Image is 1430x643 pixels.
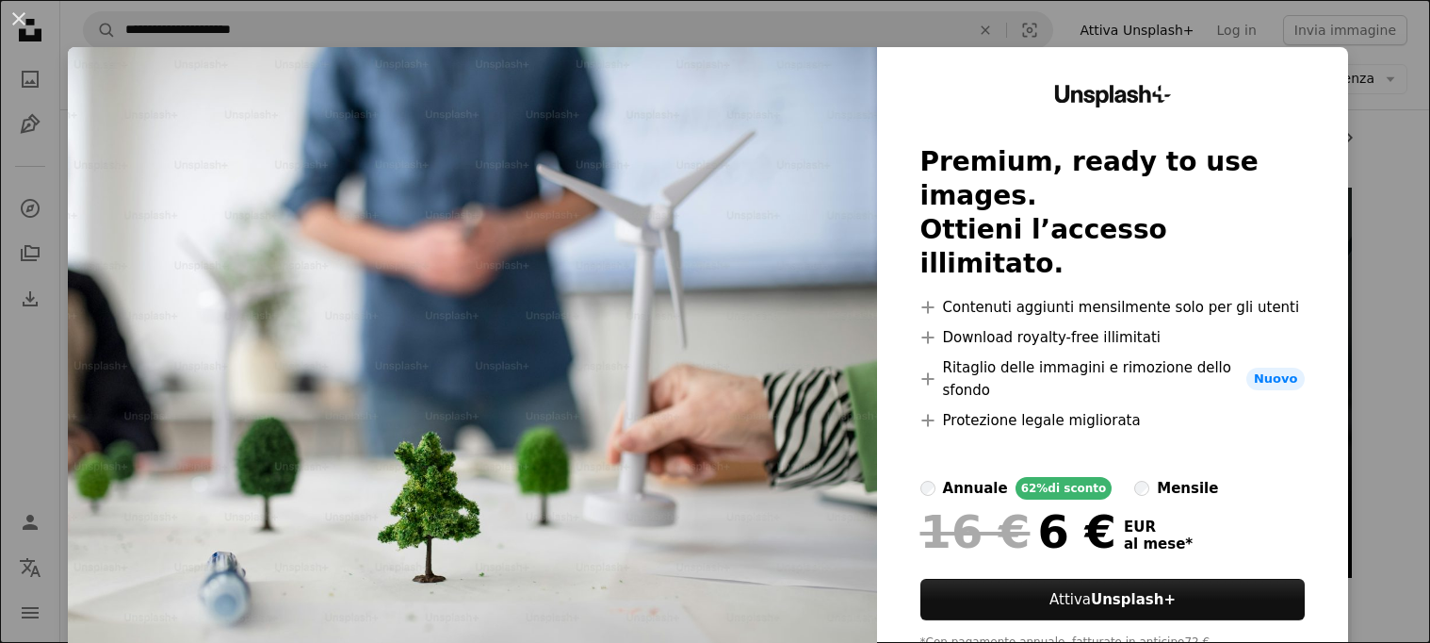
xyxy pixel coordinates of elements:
span: 16 € [920,507,1031,556]
li: Protezione legale migliorata [920,409,1306,432]
strong: Unsplash+ [1091,591,1176,608]
span: al mese * [1124,536,1193,552]
div: 6 € [920,507,1116,556]
div: annuale [943,477,1008,500]
span: EUR [1124,519,1193,536]
span: Nuovo [1246,368,1305,390]
button: AttivaUnsplash+ [920,579,1306,620]
li: Contenuti aggiunti mensilmente solo per gli utenti [920,296,1306,319]
li: Ritaglio delle immagini e rimozione dello sfondo [920,356,1306,402]
input: annuale62%di sconto [920,481,935,496]
li: Download royalty-free illimitati [920,326,1306,349]
div: 62% di sconto [1016,477,1113,500]
div: mensile [1157,477,1218,500]
h2: Premium, ready to use images. Ottieni l’accesso illimitato. [920,145,1306,281]
input: mensile [1134,481,1149,496]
